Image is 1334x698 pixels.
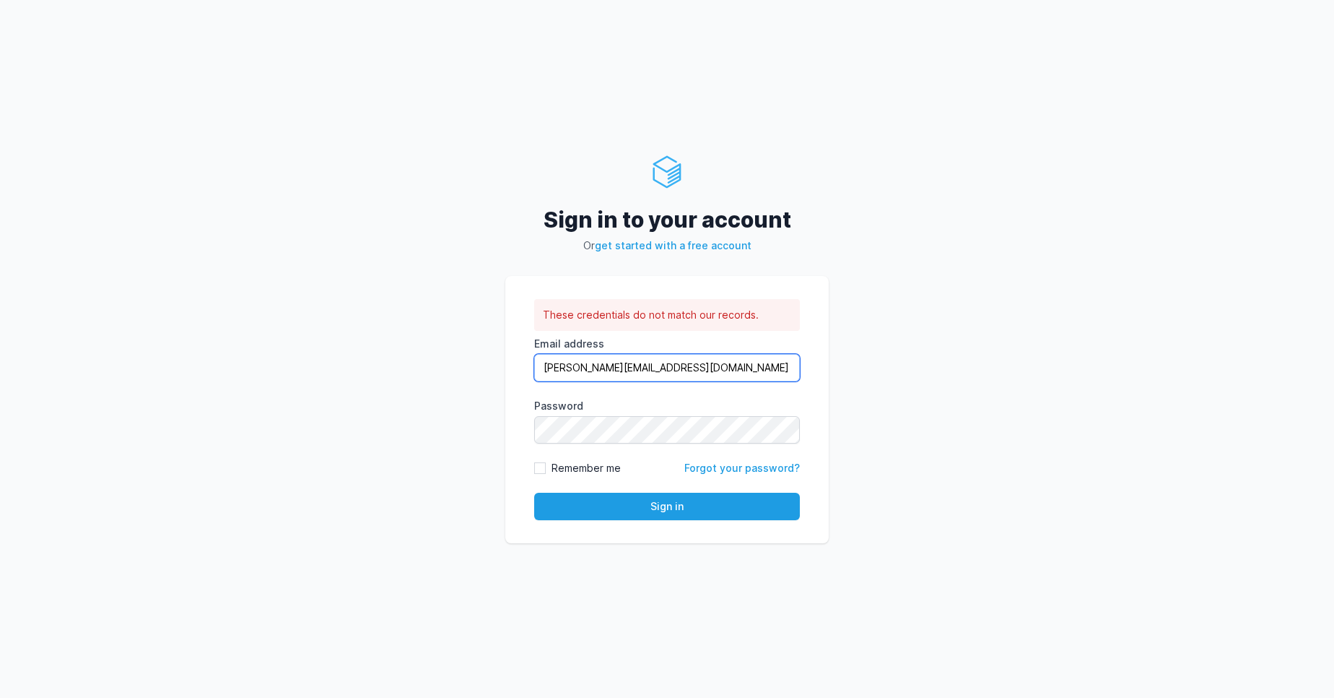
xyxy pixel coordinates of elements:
[552,461,621,475] label: Remember me
[505,207,829,233] h2: Sign in to your account
[650,155,684,189] img: ServerAuth
[543,308,791,322] li: These credentials do not match our records.
[534,337,800,351] label: Email address
[534,493,800,520] button: Sign in
[534,399,800,413] label: Password
[684,462,800,474] a: Forgot your password?
[505,238,829,253] p: Or
[595,239,751,251] a: get started with a free account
